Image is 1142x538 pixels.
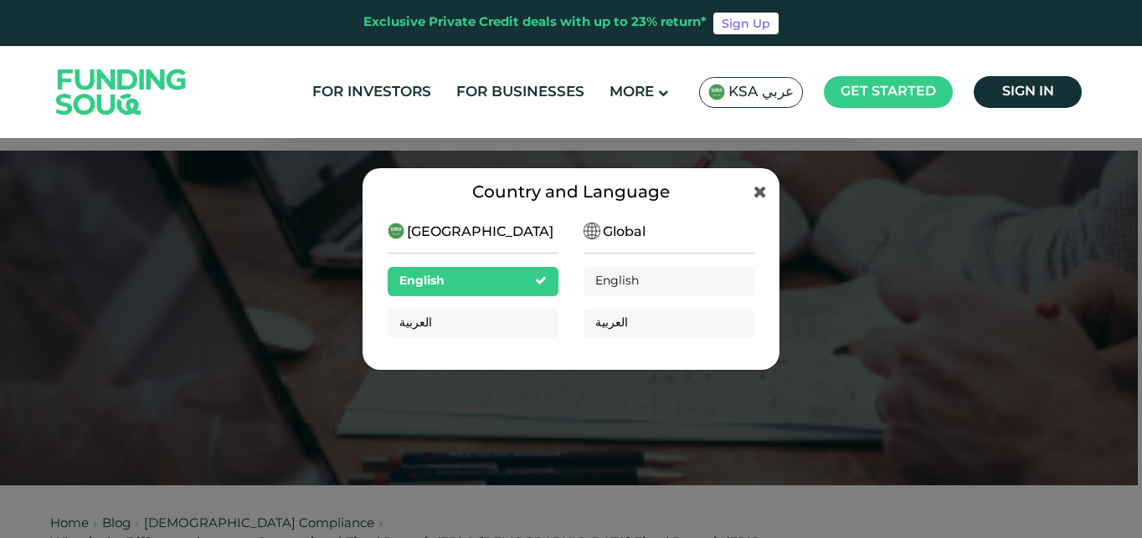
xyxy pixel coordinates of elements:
[452,79,589,106] a: For Businesses
[407,223,553,243] span: [GEOGRAPHIC_DATA]
[399,317,432,329] span: العربية
[595,317,628,329] span: العربية
[388,223,404,239] img: SA Flag
[1002,85,1054,98] span: Sign in
[584,223,600,239] img: SA Flag
[974,76,1082,108] a: Sign in
[363,13,707,33] div: Exclusive Private Credit deals with up to 23% return*
[595,275,639,287] span: English
[708,84,725,100] img: SA Flag
[841,85,936,98] span: Get started
[610,85,654,100] span: More
[728,83,794,102] span: KSA عربي
[388,181,754,206] div: Country and Language
[713,13,779,34] a: Sign Up
[308,79,435,106] a: For Investors
[39,49,203,134] img: Logo
[603,223,646,243] span: Global
[399,275,445,287] span: English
